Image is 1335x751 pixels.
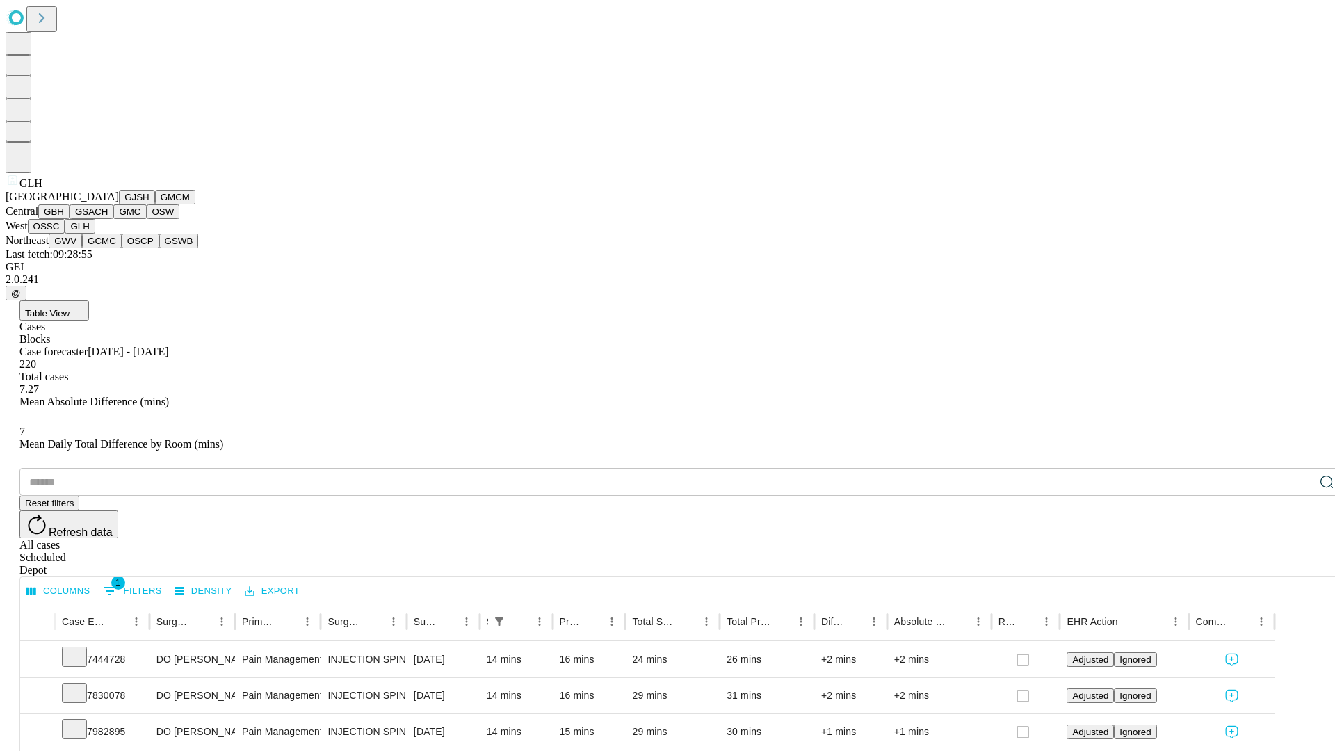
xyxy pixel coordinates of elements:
div: Pain Management [242,678,314,713]
button: Show filters [99,580,165,602]
button: Sort [107,612,127,631]
button: Density [171,581,236,602]
span: [DATE] - [DATE] [88,346,168,357]
div: INJECTION SPINE [MEDICAL_DATA] CERVICAL OR THORACIC [327,714,399,750]
button: GLH [65,219,95,234]
div: 7444728 [62,642,143,677]
div: 14 mins [487,714,546,750]
div: 31 mins [727,678,807,713]
button: Menu [791,612,811,631]
div: 30 mins [727,714,807,750]
span: Last fetch: 09:28:55 [6,248,92,260]
button: OSCP [122,234,159,248]
button: Ignored [1114,725,1156,739]
button: Sort [772,612,791,631]
button: OSSC [28,219,65,234]
div: Surgeon Name [156,616,191,627]
button: Menu [1252,612,1271,631]
div: 15 mins [560,714,619,750]
div: 2.0.241 [6,273,1329,286]
span: Adjusted [1072,691,1108,701]
button: Expand [27,648,48,672]
button: Expand [27,684,48,709]
span: Adjusted [1072,727,1108,737]
div: DO [PERSON_NAME] [PERSON_NAME] [156,714,228,750]
button: Sort [364,612,384,631]
button: Export [241,581,303,602]
button: Adjusted [1067,688,1114,703]
div: +2 mins [821,642,880,677]
span: 220 [19,358,36,370]
button: Show filters [489,612,509,631]
button: Menu [298,612,317,631]
button: Expand [27,720,48,745]
div: Primary Service [242,616,277,627]
button: Adjusted [1067,725,1114,739]
button: Menu [697,612,716,631]
span: Case forecaster [19,346,88,357]
div: [DATE] [414,642,473,677]
span: 7.27 [19,383,39,395]
button: Menu [127,612,146,631]
button: Menu [864,612,884,631]
button: Menu [384,612,403,631]
div: Comments [1196,616,1231,627]
div: 1 active filter [489,612,509,631]
button: GMCM [155,190,195,204]
div: DO [PERSON_NAME] [PERSON_NAME] [156,678,228,713]
span: Ignored [1119,691,1151,701]
span: [GEOGRAPHIC_DATA] [6,191,119,202]
button: Sort [949,612,969,631]
span: GLH [19,177,42,189]
button: Ignored [1114,652,1156,667]
button: Adjusted [1067,652,1114,667]
div: GEI [6,261,1329,273]
div: Total Predicted Duration [727,616,770,627]
button: Menu [530,612,549,631]
span: Reset filters [25,498,74,508]
button: GSACH [70,204,113,219]
div: Total Scheduled Duration [632,616,676,627]
div: Predicted In Room Duration [560,616,582,627]
div: INJECTION SPINE [MEDICAL_DATA] CERVICAL OR THORACIC [327,678,399,713]
div: 16 mins [560,678,619,713]
div: [DATE] [414,678,473,713]
span: 1 [111,576,125,590]
div: 7830078 [62,678,143,713]
div: 14 mins [487,678,546,713]
button: Sort [510,612,530,631]
div: Resolved in EHR [998,616,1017,627]
button: Sort [437,612,457,631]
button: GMC [113,204,146,219]
div: 26 mins [727,642,807,677]
div: +2 mins [894,642,985,677]
span: Total cases [19,371,68,382]
span: @ [11,288,21,298]
button: Select columns [23,581,94,602]
div: 29 mins [632,714,713,750]
button: Menu [457,612,476,631]
button: Refresh data [19,510,118,538]
button: Sort [677,612,697,631]
button: GCMC [82,234,122,248]
div: 7982895 [62,714,143,750]
span: 7 [19,426,25,437]
span: Ignored [1119,654,1151,665]
div: Pain Management [242,714,314,750]
button: Sort [278,612,298,631]
div: Case Epic Id [62,616,106,627]
div: Difference [821,616,843,627]
span: Northeast [6,234,49,246]
div: 16 mins [560,642,619,677]
button: Ignored [1114,688,1156,703]
button: Menu [969,612,988,631]
button: GWV [49,234,82,248]
button: OSW [147,204,180,219]
div: DO [PERSON_NAME] [PERSON_NAME] [156,642,228,677]
div: Absolute Difference [894,616,948,627]
span: Central [6,205,38,217]
button: Table View [19,300,89,321]
button: Sort [583,612,602,631]
div: +2 mins [894,678,985,713]
div: +1 mins [821,714,880,750]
